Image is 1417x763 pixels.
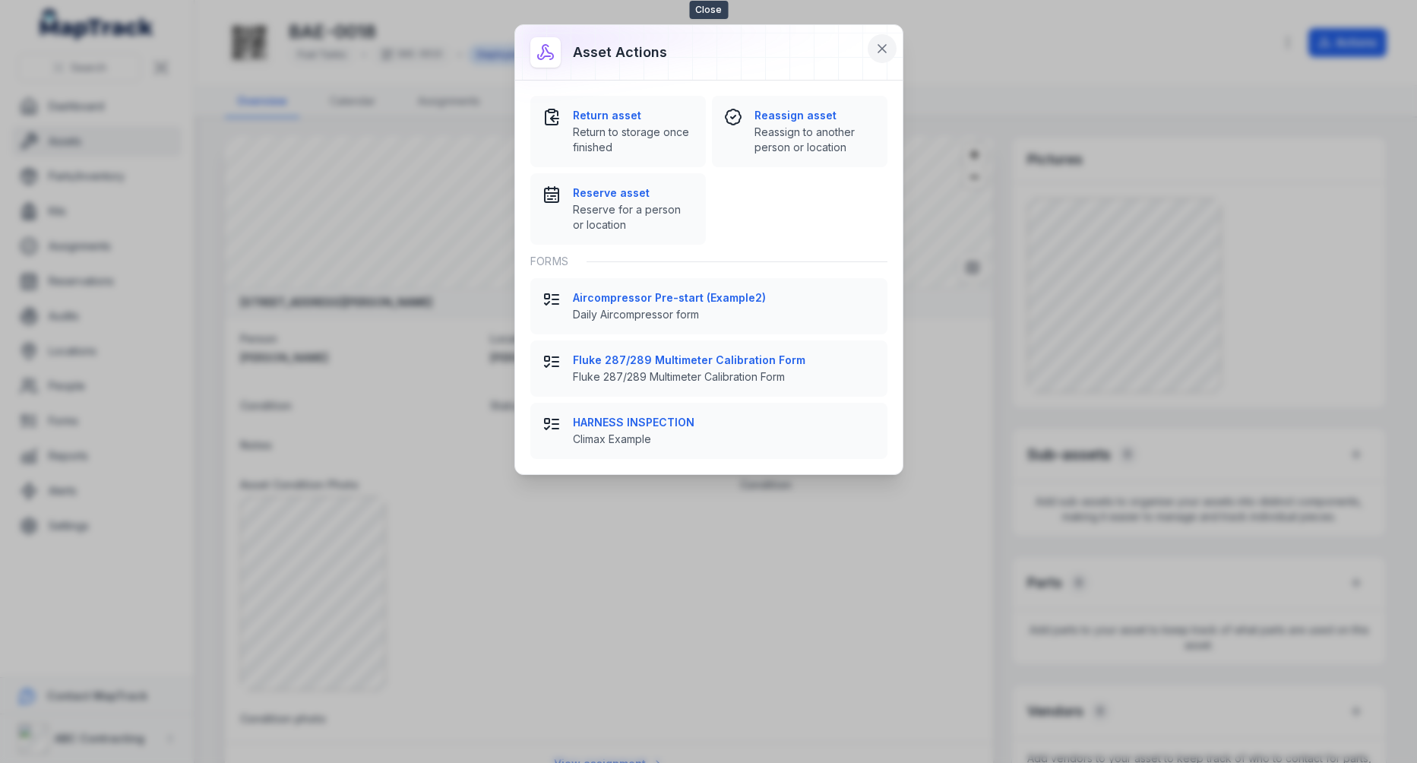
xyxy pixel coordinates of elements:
strong: Return asset [573,108,694,123]
div: Forms [530,245,887,278]
h3: Asset actions [573,42,667,63]
strong: Fluke 287/289 Multimeter Calibration Form [573,353,875,368]
strong: Aircompressor Pre-start (Example2) [573,290,875,306]
button: Aircompressor Pre-start (Example2)Daily Aircompressor form [530,278,887,334]
span: Reassign to another person or location [754,125,875,155]
strong: Reassign asset [754,108,875,123]
span: Return to storage once finished [573,125,694,155]
button: HARNESS INSPECTIONClimax Example [530,403,887,459]
button: Fluke 287/289 Multimeter Calibration FormFluke 287/289 Multimeter Calibration Form [530,340,887,397]
span: Climax Example [573,432,875,447]
strong: HARNESS INSPECTION [573,415,875,430]
strong: Reserve asset [573,185,694,201]
button: Reassign assetReassign to another person or location [712,96,887,167]
span: Reserve for a person or location [573,202,694,233]
span: Fluke 287/289 Multimeter Calibration Form [573,369,875,385]
button: Reserve assetReserve for a person or location [530,173,706,245]
span: Close [689,1,728,19]
span: Daily Aircompressor form [573,307,875,322]
button: Return assetReturn to storage once finished [530,96,706,167]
